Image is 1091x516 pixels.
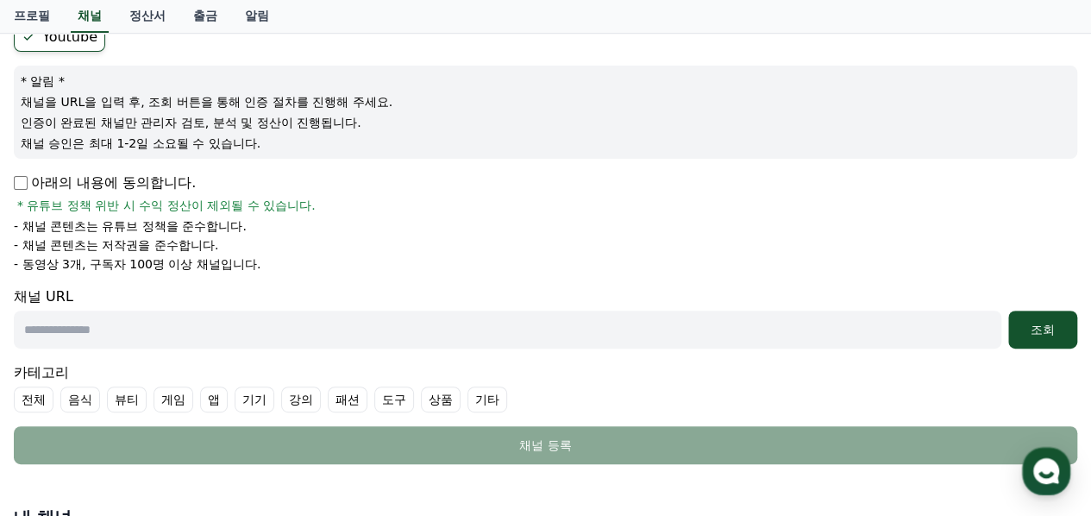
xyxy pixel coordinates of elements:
label: 상품 [421,387,461,412]
div: 채널 등록 [48,437,1043,454]
label: Youtube [14,22,105,52]
div: 조회 [1015,321,1070,338]
span: 홈 [54,399,65,412]
span: 설정 [266,399,287,412]
span: 대화 [158,400,179,413]
label: 음식 [60,387,100,412]
label: 앱 [200,387,228,412]
label: 기타 [467,387,507,412]
a: 홈 [5,373,114,416]
div: 채널 URL [14,286,1077,349]
p: 아래의 내용에 동의합니다. [14,173,196,193]
label: 전체 [14,387,53,412]
label: 도구 [374,387,414,412]
button: 채널 등록 [14,426,1077,464]
span: * 유튜브 정책 위반 시 수익 정산이 제외될 수 있습니다. [17,197,316,214]
label: 뷰티 [107,387,147,412]
p: 채널을 URL을 입력 후, 조회 버튼을 통해 인증 절차를 진행해 주세요. [21,93,1070,110]
button: 조회 [1008,311,1077,349]
p: 인증이 완료된 채널만 관리자 검토, 분석 및 정산이 진행됩니다. [21,114,1070,131]
p: - 동영상 3개, 구독자 100명 이상 채널입니다. [14,255,260,273]
p: - 채널 콘텐츠는 유튜브 정책을 준수합니다. [14,217,247,235]
div: 카테고리 [14,362,1077,412]
label: 강의 [281,387,321,412]
label: 게임 [154,387,193,412]
label: 패션 [328,387,367,412]
label: 기기 [235,387,274,412]
p: 채널 승인은 최대 1-2일 소요될 수 있습니다. [21,135,1070,152]
a: 설정 [223,373,331,416]
p: - 채널 콘텐츠는 저작권을 준수합니다. [14,236,218,254]
a: 대화 [114,373,223,416]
